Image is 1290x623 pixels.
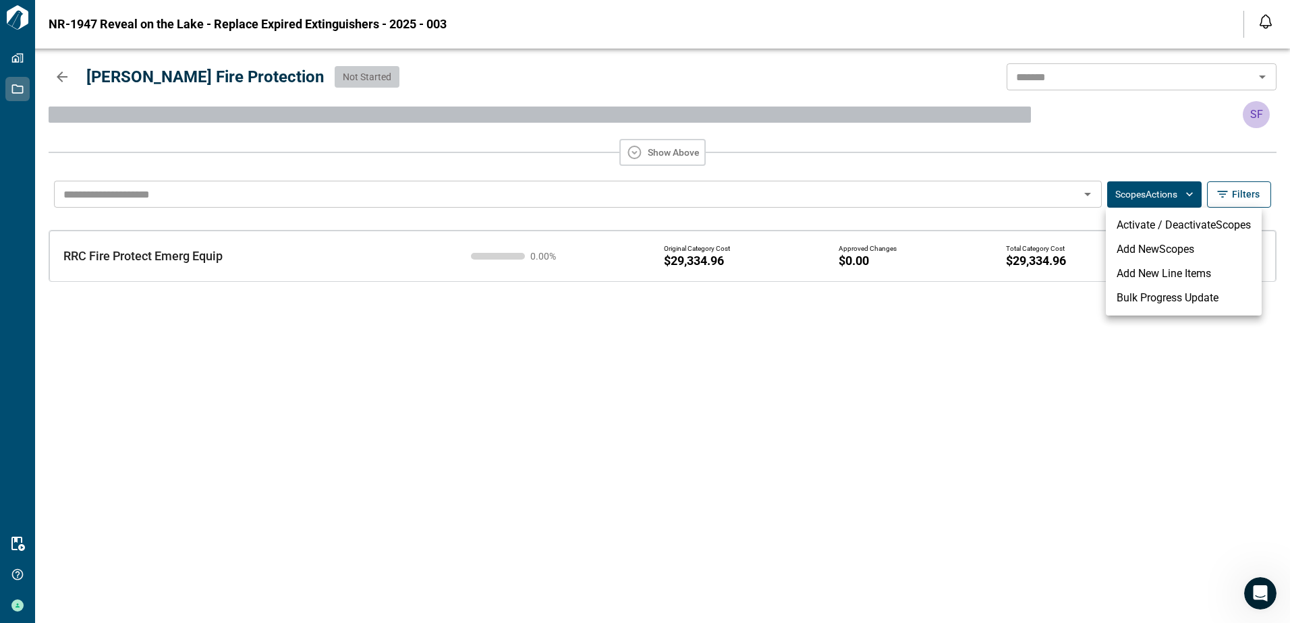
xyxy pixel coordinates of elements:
[1106,237,1262,262] li: Add New Scopes
[1106,262,1262,286] li: Add New Line Items
[1106,286,1262,310] li: Bulk Progress Update
[1244,577,1277,610] iframe: Intercom live chat
[1106,208,1262,316] ul: ScopesActions
[1106,213,1262,237] li: Activate / Deactivate Scopes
